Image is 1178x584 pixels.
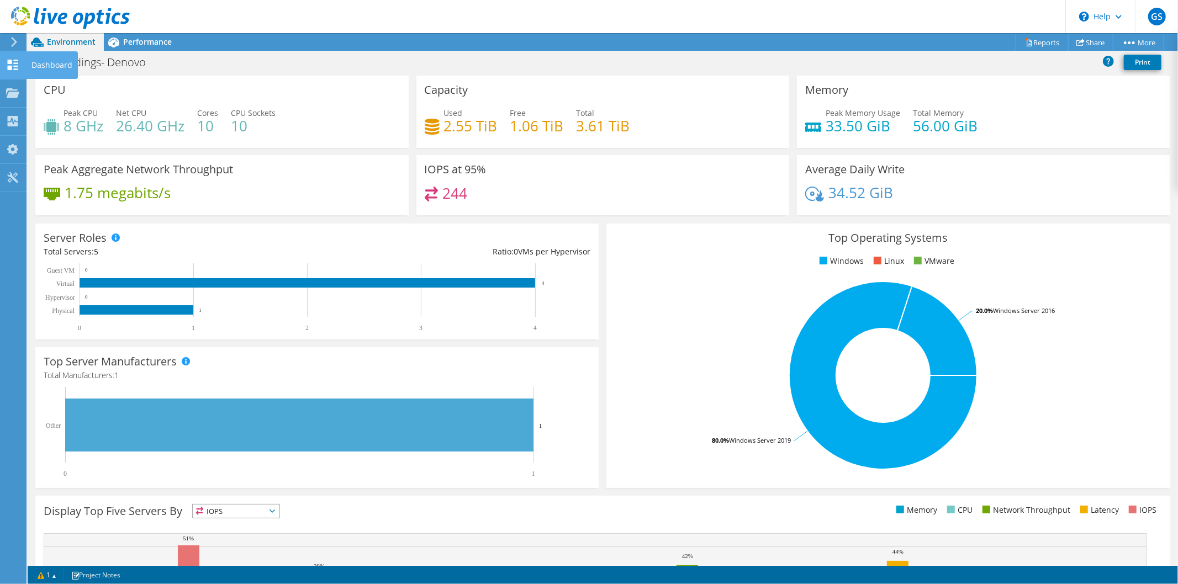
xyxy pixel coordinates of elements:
[56,280,75,288] text: Virtual
[52,307,75,315] text: Physical
[444,108,463,118] span: Used
[425,163,487,176] h3: IOPS at 95%
[85,294,88,300] text: 0
[1124,55,1161,70] a: Print
[36,56,163,68] h1: SG Holdings- Denovo
[85,267,88,273] text: 0
[577,108,595,118] span: Total
[442,187,467,199] h4: 244
[64,568,128,582] a: Project Notes
[45,294,75,301] text: Hypervisor
[682,553,693,559] text: 42%
[533,324,537,332] text: 4
[197,120,218,132] h4: 10
[871,255,904,267] li: Linux
[197,108,218,118] span: Cores
[193,505,279,518] span: IOPS
[1148,8,1166,25] span: GS
[47,36,96,47] span: Environment
[47,267,75,274] text: Guest VM
[577,120,630,132] h4: 3.61 TiB
[913,120,978,132] h4: 56.00 GiB
[1126,504,1156,516] li: IOPS
[805,84,848,96] h3: Memory
[46,422,61,429] text: Other
[805,163,905,176] h3: Average Daily Write
[826,108,900,118] span: Peak Memory Usage
[44,84,66,96] h3: CPU
[94,246,98,257] span: 5
[1068,34,1113,51] a: Share
[314,562,325,569] text: 38%
[123,36,172,47] span: Performance
[828,187,893,199] h4: 34.52 GiB
[64,108,98,118] span: Peak CPU
[44,232,107,244] h3: Server Roles
[44,369,590,381] h4: Total Manufacturers:
[510,108,526,118] span: Free
[712,436,729,444] tspan: 80.0%
[911,255,954,267] li: VMware
[539,422,542,429] text: 1
[944,504,973,516] li: CPU
[976,306,993,315] tspan: 20.0%
[514,246,518,257] span: 0
[892,548,904,555] text: 44%
[78,324,81,332] text: 0
[1079,12,1089,22] svg: \n
[510,120,564,132] h4: 1.06 TiB
[444,120,498,132] h4: 2.55 TiB
[615,232,1161,244] h3: Top Operating Systems
[64,470,67,477] text: 0
[231,108,276,118] span: CPU Sockets
[993,306,1055,315] tspan: Windows Server 2016
[317,246,590,258] div: Ratio: VMs per Hypervisor
[44,246,317,258] div: Total Servers:
[65,187,171,199] h4: 1.75 megabits/s
[44,163,233,176] h3: Peak Aggregate Network Throughput
[817,255,864,267] li: Windows
[26,51,78,79] div: Dashboard
[1113,34,1164,51] a: More
[913,108,964,118] span: Total Memory
[980,504,1070,516] li: Network Throughput
[305,324,309,332] text: 2
[532,470,535,477] text: 1
[114,370,119,380] span: 1
[1016,34,1069,51] a: Reports
[894,504,937,516] li: Memory
[116,108,146,118] span: Net CPU
[1077,504,1119,516] li: Latency
[425,84,468,96] h3: Capacity
[419,324,422,332] text: 3
[542,280,545,286] text: 4
[826,120,900,132] h4: 33.50 GiB
[116,120,184,132] h4: 26.40 GHz
[231,120,276,132] h4: 10
[30,568,64,582] a: 1
[64,120,103,132] h4: 8 GHz
[192,324,195,332] text: 1
[183,535,194,541] text: 51%
[44,355,177,368] h3: Top Server Manufacturers
[729,436,791,444] tspan: Windows Server 2019
[199,307,202,313] text: 1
